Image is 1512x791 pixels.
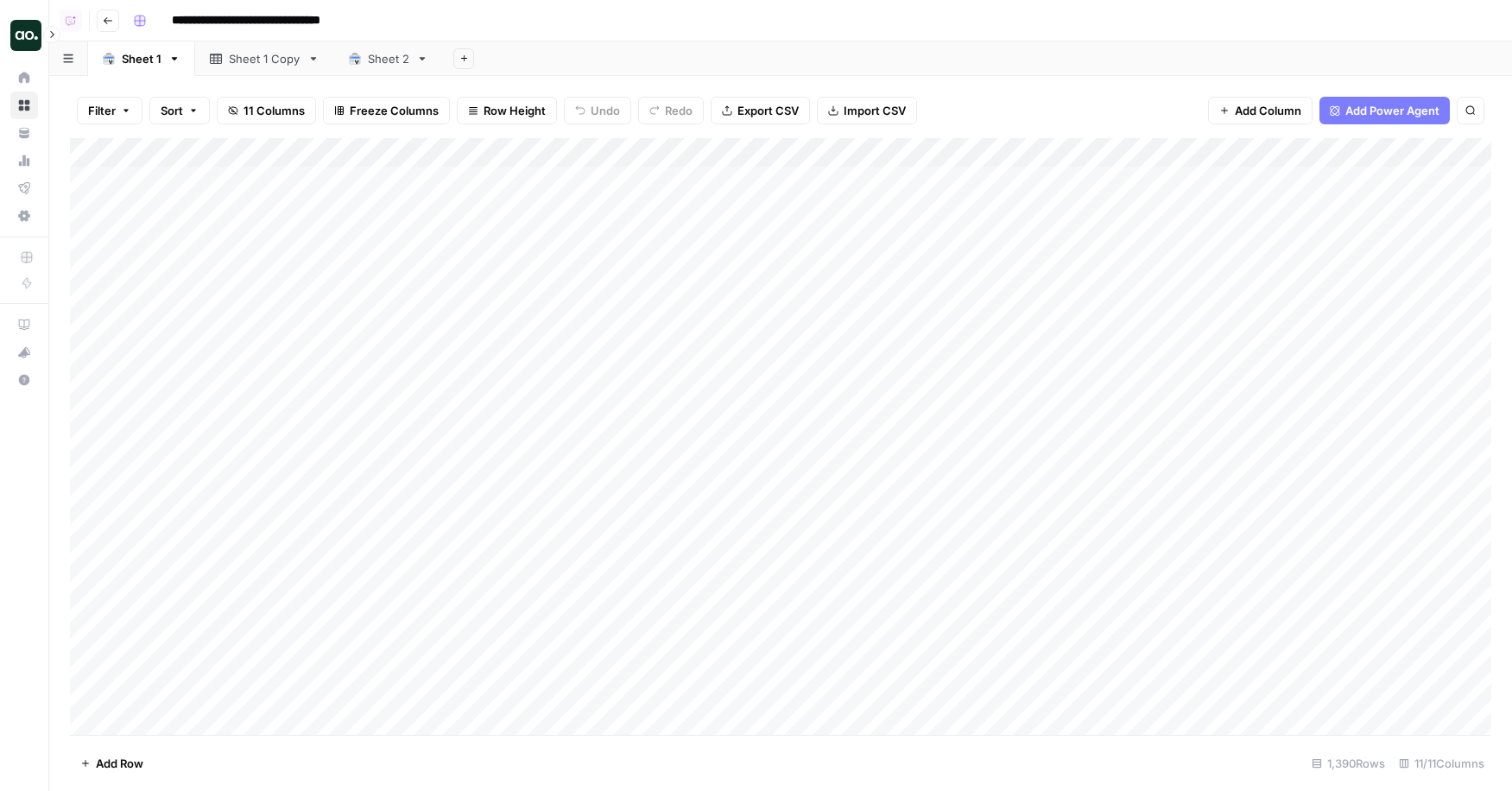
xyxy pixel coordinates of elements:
span: Sort [161,102,183,119]
button: Add Column [1208,97,1313,124]
div: Sheet 1 [122,50,161,67]
a: Sheet 2 [334,41,443,76]
span: Export CSV [737,102,799,119]
div: What's new? [11,339,37,365]
button: Undo [564,97,631,124]
button: Workspace: AO Internal Ops [10,14,38,57]
a: Usage [10,147,38,174]
a: Sheet 1 Copy [195,41,334,76]
div: 11/11 Columns [1392,750,1491,777]
span: 11 Columns [244,102,305,119]
span: Add Row [96,755,143,772]
button: Freeze Columns [323,97,450,124]
img: AO Internal Ops Logo [10,20,41,51]
button: Redo [638,97,704,124]
a: Browse [10,92,38,119]
button: Add Row [70,750,154,777]
button: Sort [149,97,210,124]
span: Freeze Columns [350,102,439,119]
button: 11 Columns [217,97,316,124]
div: 1,390 Rows [1305,750,1392,777]
div: Sheet 2 [368,50,409,67]
a: Your Data [10,119,38,147]
button: Help + Support [10,366,38,394]
span: Add Power Agent [1345,102,1439,119]
button: Export CSV [711,97,810,124]
a: Flightpath [10,174,38,202]
a: AirOps Academy [10,311,38,339]
a: Home [10,64,38,92]
button: Filter [77,97,142,124]
button: What's new? [10,339,38,366]
span: Add Column [1235,102,1301,119]
div: Sheet 1 Copy [229,50,301,67]
span: Row Height [484,102,546,119]
button: Import CSV [817,97,917,124]
span: Filter [88,102,116,119]
span: Redo [665,102,693,119]
span: Undo [591,102,620,119]
button: Row Height [457,97,557,124]
a: Sheet 1 [88,41,195,76]
span: Import CSV [844,102,906,119]
a: Settings [10,202,38,230]
button: Add Power Agent [1319,97,1450,124]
